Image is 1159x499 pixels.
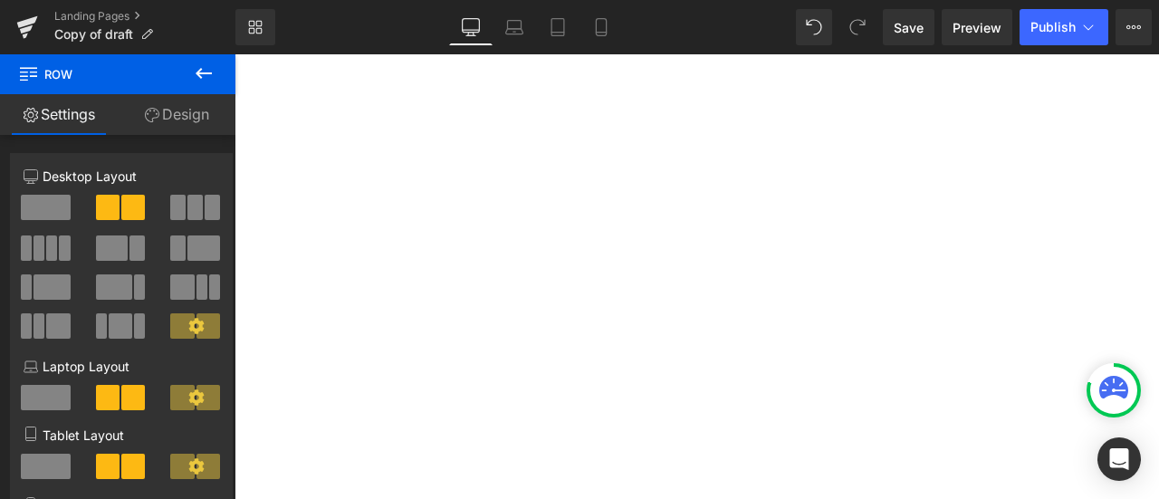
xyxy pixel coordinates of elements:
[18,54,199,94] span: Row
[118,94,235,135] a: Design
[536,9,579,45] a: Tablet
[1097,437,1141,481] div: Open Intercom Messenger
[54,27,133,42] span: Copy of draft
[493,9,536,45] a: Laptop
[1020,9,1108,45] button: Publish
[24,167,219,186] p: Desktop Layout
[894,18,924,37] span: Save
[449,9,493,45] a: Desktop
[839,9,876,45] button: Redo
[796,9,832,45] button: Undo
[1030,20,1076,34] span: Publish
[953,18,1001,37] span: Preview
[235,9,275,45] a: New Library
[579,9,623,45] a: Mobile
[54,9,235,24] a: Landing Pages
[24,357,219,376] p: Laptop Layout
[942,9,1012,45] a: Preview
[1116,9,1152,45] button: More
[24,426,219,445] p: Tablet Layout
